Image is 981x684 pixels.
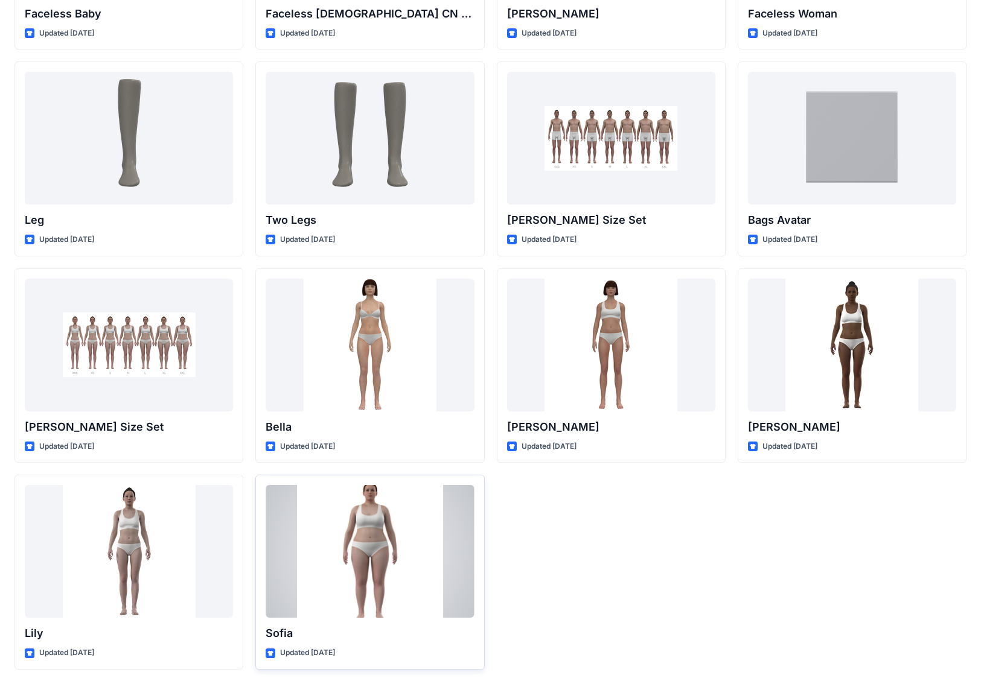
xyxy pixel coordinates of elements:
[280,27,335,40] p: Updated [DATE]
[280,647,335,659] p: Updated [DATE]
[266,419,474,435] p: Bella
[25,419,233,435] p: [PERSON_NAME] Size Set
[25,72,233,204] a: Leg
[762,440,817,453] p: Updated [DATE]
[266,72,474,204] a: Two Legs
[25,625,233,642] p: Lily
[748,419,956,435] p: [PERSON_NAME]
[507,5,715,22] p: [PERSON_NAME]
[39,233,94,246] p: Updated [DATE]
[748,72,956,204] a: Bags Avatar
[25,212,233,229] p: Leg
[266,5,474,22] p: Faceless [DEMOGRAPHIC_DATA] CN Lite
[39,27,94,40] p: Updated [DATE]
[507,72,715,204] a: Oliver Size Set
[507,419,715,435] p: [PERSON_NAME]
[39,440,94,453] p: Updated [DATE]
[762,233,817,246] p: Updated [DATE]
[280,233,335,246] p: Updated [DATE]
[522,440,577,453] p: Updated [DATE]
[39,647,94,659] p: Updated [DATE]
[748,5,956,22] p: Faceless Woman
[266,485,474,618] a: Sofia
[266,279,474,411] a: Bella
[280,440,335,453] p: Updated [DATE]
[522,27,577,40] p: Updated [DATE]
[507,212,715,229] p: [PERSON_NAME] Size Set
[762,27,817,40] p: Updated [DATE]
[25,485,233,618] a: Lily
[748,212,956,229] p: Bags Avatar
[266,212,474,229] p: Two Legs
[266,625,474,642] p: Sofia
[522,233,577,246] p: Updated [DATE]
[25,5,233,22] p: Faceless Baby
[507,279,715,411] a: Emma
[25,279,233,411] a: Olivia Size Set
[748,279,956,411] a: Gabrielle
